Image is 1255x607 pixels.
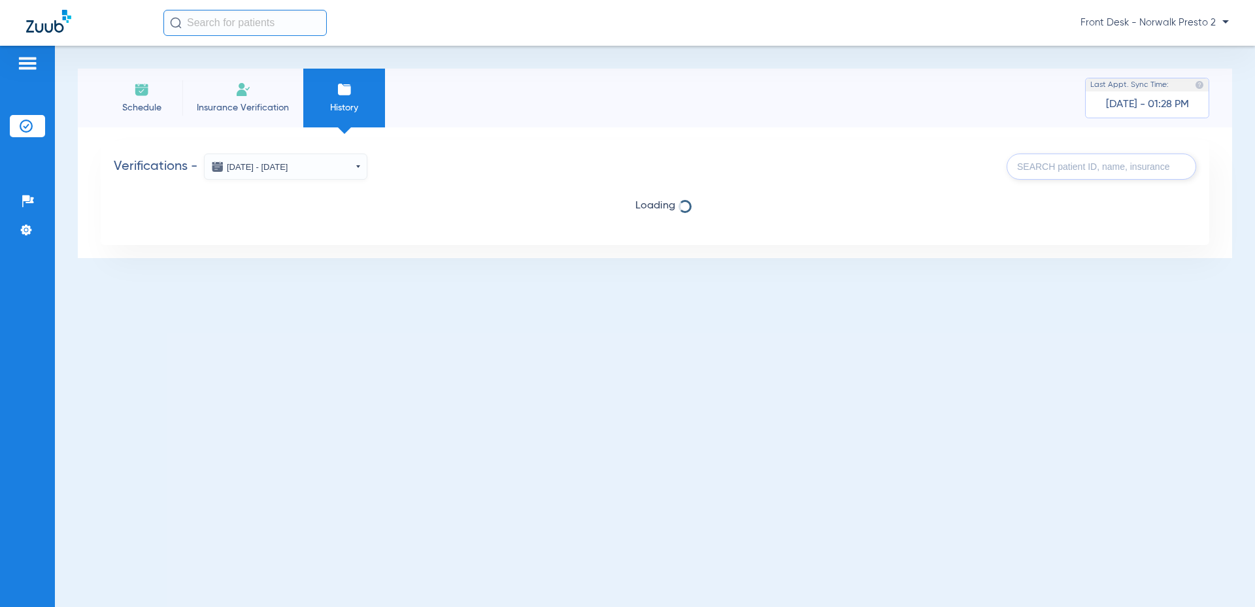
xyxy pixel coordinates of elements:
iframe: Chat Widget [1190,544,1255,607]
span: Insurance Verification [192,101,293,114]
input: Search for patients [163,10,327,36]
img: History [337,82,352,97]
img: last sync help info [1195,80,1204,90]
span: Loading [114,199,1196,212]
h2: Verifications - [114,154,367,180]
button: [DATE] - [DATE] [204,154,367,180]
input: SEARCH patient ID, name, insurance [1007,154,1196,180]
img: hamburger-icon [17,56,38,71]
span: Schedule [110,101,173,114]
img: date icon [211,160,224,173]
img: Schedule [134,82,150,97]
span: [DATE] - 01:28 PM [1106,98,1189,111]
img: Zuub Logo [26,10,71,33]
span: Front Desk - Norwalk Presto 2 [1080,16,1229,29]
span: History [313,101,375,114]
span: Last Appt. Sync Time: [1090,78,1169,91]
img: Manual Insurance Verification [235,82,251,97]
img: Search Icon [170,17,182,29]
